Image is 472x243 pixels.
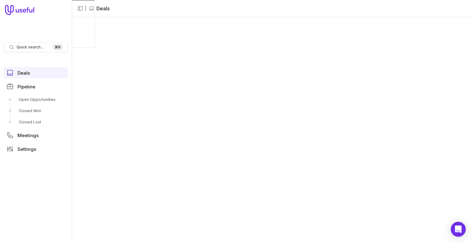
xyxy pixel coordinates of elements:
span: Deals [17,71,30,75]
a: Pipeline [4,81,68,92]
span: Pipeline [17,84,35,89]
button: Collapse sidebar [76,4,85,13]
div: Open Intercom Messenger [451,222,466,237]
li: Deals [89,5,110,12]
span: Settings [17,147,36,151]
a: Closed Lost [4,117,68,127]
a: Meetings [4,130,68,141]
a: Deals [4,67,68,78]
span: Meetings [17,133,39,138]
a: Open Opportunities [4,95,68,105]
div: Pipeline submenu [4,95,68,127]
span: | [85,5,86,12]
kbd: ⌘ K [53,44,63,50]
a: Closed Won [4,106,68,116]
span: Quick search... [17,45,43,50]
a: Settings [4,143,68,155]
